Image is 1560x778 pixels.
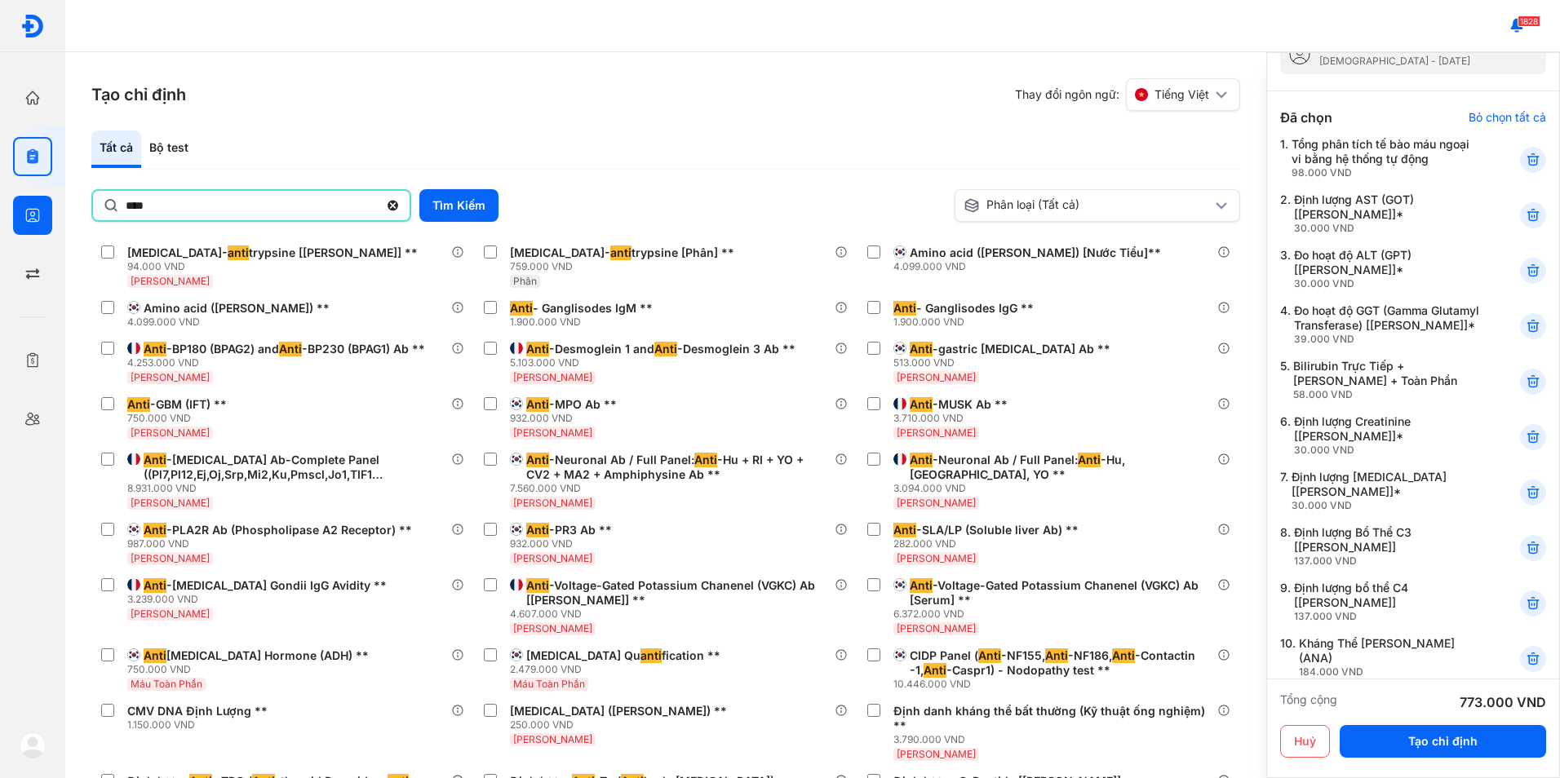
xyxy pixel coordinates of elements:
[1280,303,1480,346] div: 4.
[144,342,166,356] span: Anti
[510,356,802,369] div: 5.103.000 VND
[131,371,210,383] span: [PERSON_NAME]
[144,648,369,663] div: [MEDICAL_DATA] Hormone (ADH) **
[228,245,249,260] span: anti
[1154,87,1209,102] span: Tiếng Việt
[910,342,1110,356] div: -gastric [MEDICAL_DATA] Ab **
[897,622,976,634] span: [PERSON_NAME]
[893,733,1217,746] div: 3.790.000 VND
[1280,359,1480,401] div: 5.
[127,718,274,732] div: 1.150.000 VND
[526,578,549,593] span: Anti
[897,427,976,439] span: [PERSON_NAME]
[510,412,623,425] div: 932.000 VND
[1078,453,1101,467] span: Anti
[910,453,1211,482] div: -Neuronal Ab / Full Panel: -Hu, [GEOGRAPHIC_DATA], YO **
[127,663,375,676] div: 750.000 VND
[1280,248,1480,290] div: 3.
[1460,692,1546,712] div: 773.000 VND
[897,748,976,760] span: [PERSON_NAME]
[144,453,445,482] div: -[MEDICAL_DATA] Ab-Complete Panel ((Pl7,Pl12,Ej,Oj,Srp,Mi2,Ku,Pmscl,Jo1,TIF1 G,MDA5,NXP2,Sae) **
[1469,110,1546,125] div: Bỏ chọn tất cả
[1294,222,1480,235] div: 30.000 VND
[893,412,1014,425] div: 3.710.000 VND
[513,275,537,287] span: Phân
[910,245,1161,260] div: Amino acid ([PERSON_NAME]) [Nước Tiểu]**
[1293,388,1480,401] div: 58.000 VND
[144,523,166,537] span: Anti
[1280,137,1480,179] div: 1.
[893,301,916,316] span: Anti
[513,552,592,564] span: [PERSON_NAME]
[144,453,166,467] span: Anti
[897,497,976,509] span: [PERSON_NAME]
[1294,444,1480,457] div: 30.000 VND
[893,537,1085,550] div: 282.000 VND
[510,537,618,550] div: 932.000 VND
[510,301,653,316] div: - Ganglisodes IgM **
[893,301,1034,316] div: - Ganglisodes IgG **
[1294,414,1480,457] div: Định lượng Creatinine [[PERSON_NAME]]*
[1294,248,1480,290] div: Đo hoạt độ ALT (GPT) [[PERSON_NAME]]*
[1112,648,1135,663] span: Anti
[127,260,424,273] div: 94.000 VND
[510,316,659,329] div: 1.900.000 VND
[893,356,1117,369] div: 513.000 VND
[131,608,210,620] span: [PERSON_NAME]
[20,732,46,758] img: logo
[910,578,1211,608] div: -Voltage-Gated Potassium Chanenel (VGKC) Ab [Serum] **
[897,552,976,564] span: [PERSON_NAME]
[1293,359,1480,401] div: Bilirubin Trực Tiếp + [PERSON_NAME] + Toàn Phần
[127,316,336,329] div: 4.099.000 VND
[127,704,268,718] div: CMV DNA Định Lượng **
[910,648,1211,678] div: CIDP Panel ( -NF155, -NF186, -Contactin -1, -Caspr1) - Nodopathy test **
[1294,581,1480,623] div: Định lượng bổ thể C4 [[PERSON_NAME]]
[1280,525,1480,568] div: 8.
[526,397,549,412] span: Anti
[510,245,734,260] div: [MEDICAL_DATA]- trypsine [Phân] **
[526,578,827,608] div: -Voltage-Gated Potassium Chanenel (VGKC) Ab [[PERSON_NAME]] **
[513,497,592,509] span: [PERSON_NAME]
[1280,725,1330,758] button: Huỷ
[1299,665,1480,679] div: 184.000 VND
[1280,636,1480,679] div: 10.
[20,14,45,38] img: logo
[910,342,933,356] span: Anti
[1299,636,1480,679] div: Kháng Thể [PERSON_NAME] (ANA)
[1340,725,1546,758] button: Tạo chỉ định
[510,718,733,732] div: 250.000 VND
[1292,470,1480,512] div: Định lượng [MEDICAL_DATA] [[PERSON_NAME]]*
[127,412,233,425] div: 750.000 VND
[144,301,330,316] div: Amino acid ([PERSON_NAME]) **
[1280,108,1332,127] div: Đã chọn
[510,260,741,273] div: 759.000 VND
[893,523,1079,537] div: -SLA/LP (Soluble liver Ab) **
[610,245,632,260] span: anti
[893,678,1217,691] div: 10.446.000 VND
[1045,648,1068,663] span: Anti
[131,552,210,564] span: [PERSON_NAME]
[893,704,1211,733] div: Định danh kháng thể bất thường (Kỹ thuật ống nghiệm) **
[694,453,717,467] span: Anti
[1294,333,1480,346] div: 39.000 VND
[893,260,1168,273] div: 4.099.000 VND
[510,663,727,676] div: 2.479.000 VND
[1294,525,1480,568] div: Định lượng Bổ Thể C3 [[PERSON_NAME]]
[510,301,533,316] span: Anti
[127,397,227,412] div: -GBM (IFT) **
[1518,15,1540,27] span: 1828
[127,593,393,606] div: 3.239.000 VND
[897,371,976,383] span: [PERSON_NAME]
[1280,581,1480,623] div: 9.
[978,648,1001,663] span: Anti
[924,663,946,678] span: Anti
[127,397,150,412] span: Anti
[526,453,549,467] span: Anti
[144,342,425,356] div: -BP180 (BPAG2) and -BP230 (BPAG1) Ab **
[910,397,933,412] span: Anti
[1294,610,1480,623] div: 137.000 VND
[131,497,210,509] span: [PERSON_NAME]
[127,482,451,495] div: 8.931.000 VND
[91,83,186,106] h3: Tạo chỉ định
[144,523,412,537] div: -PLA2R Ab (Phospholipase A2 Receptor) **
